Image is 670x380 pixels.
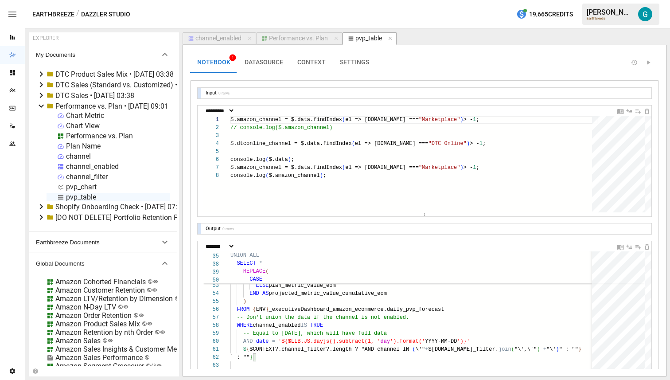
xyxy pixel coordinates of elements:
[55,362,144,370] div: Amazon Segment Crossover
[230,165,342,171] span: $.amazon_channel = $.data.findIndex
[470,141,479,147] span: > -
[66,132,133,140] div: Performance vs. Plan
[291,157,294,163] span: ;
[441,338,447,345] span: MM
[483,141,486,147] span: ;
[203,268,219,276] span: 39
[556,346,559,353] span: )
[66,193,96,201] div: pvp_table
[66,162,119,171] div: channel_enabled
[151,363,156,368] svg: Published
[230,157,265,163] span: console.log
[249,346,409,353] span: $CONTEXT?.channel_filter?.length ? "AND channel IN
[203,132,219,140] div: 3
[237,322,253,329] span: WHERE
[156,363,162,368] svg: Public
[249,354,253,360] span: }
[643,242,651,251] div: Delete Cell
[256,32,343,45] button: Performance vs. Plan
[320,172,323,179] span: )
[55,81,219,89] div: DTC Sales (Standard vs. Customized) • [DATE] 03:21
[265,306,269,313] span: }
[66,111,104,120] div: Chart Metric
[183,32,256,45] button: channel_enabled
[543,346,546,353] span: +
[428,306,444,313] span: ecast
[269,172,319,179] span: $.amazon_channel
[269,157,288,163] span: $.data
[464,165,473,171] span: > -
[203,282,219,290] div: 53
[55,203,185,211] div: Shopify Onboarding Check • [DATE] 07:31
[238,52,290,73] button: DATASOURCE
[203,164,219,172] div: 7
[66,172,108,181] div: channel_filter
[476,165,479,171] span: ;
[460,165,464,171] span: )
[237,306,249,313] span: FROM
[345,165,419,171] span: el => [DOMAIN_NAME] ===
[438,338,441,345] span: -
[66,152,91,161] div: channel
[36,239,160,246] span: Earthbreeze Documents
[230,172,265,179] span: console.log
[204,90,218,96] div: Input
[253,306,256,313] span: {
[66,121,100,130] div: Chart View
[419,117,460,123] span: "Marketplace"
[333,52,376,73] button: SETTINGS
[578,346,581,353] span: }
[249,276,262,282] span: CASE
[55,320,140,328] div: Amazon Product Sales Mix
[412,346,415,353] span: (
[352,141,355,147] span: (
[638,7,652,21] img: Gavin Acres
[416,346,425,353] span: \'"
[55,294,173,303] div: Amazon LTV/Retention by Dimension
[203,116,219,124] div: 1
[626,106,633,115] div: Insert Cell Above
[203,329,219,337] div: 59
[643,106,651,115] div: Delete Cell
[355,35,382,43] div: pvp_table
[428,346,499,353] span: $[DOMAIN_NAME]_filter.
[31,368,40,374] button: Collapse Folders
[55,353,143,362] div: Amazon Sales Performance
[203,156,219,164] div: 6
[29,253,177,274] button: Global Documents
[108,338,113,343] svg: Public
[419,165,460,171] span: "Marketplace"
[290,52,333,73] button: CONTEXT
[55,91,134,100] div: DTC Sales • [DATE] 03:38
[243,330,387,337] span: -- Equal to [DATE], which will have full data
[587,16,633,20] div: Earthbreeze
[342,165,345,171] span: (
[123,304,129,309] svg: Public
[476,117,479,123] span: ;
[230,125,332,131] span: // console.log($.amazon_channel)
[428,141,467,147] span: "DTC Online"
[249,290,259,297] span: END
[249,252,259,259] span: ALL
[513,6,577,23] button: 19,665Credits
[195,35,242,43] div: channel_enabled
[55,328,153,337] div: Amazon Retention by nth Order
[467,141,470,147] span: )
[152,287,157,293] svg: Public
[269,282,335,289] span: plan_metric_value_eom
[55,303,116,311] div: Amazon N-Day LTV
[153,279,158,284] svg: Public
[203,306,219,313] div: 56
[243,346,246,353] span: $
[635,242,642,251] div: Insert Cell Below
[633,2,658,27] button: Gavin Acres
[587,8,633,16] div: [PERSON_NAME]
[464,117,473,123] span: > -
[256,282,269,289] span: ELSE
[617,106,624,115] div: Documentation
[203,148,219,156] div: 5
[499,346,511,353] span: join
[243,338,253,345] span: AND
[253,322,300,329] span: channel_enabled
